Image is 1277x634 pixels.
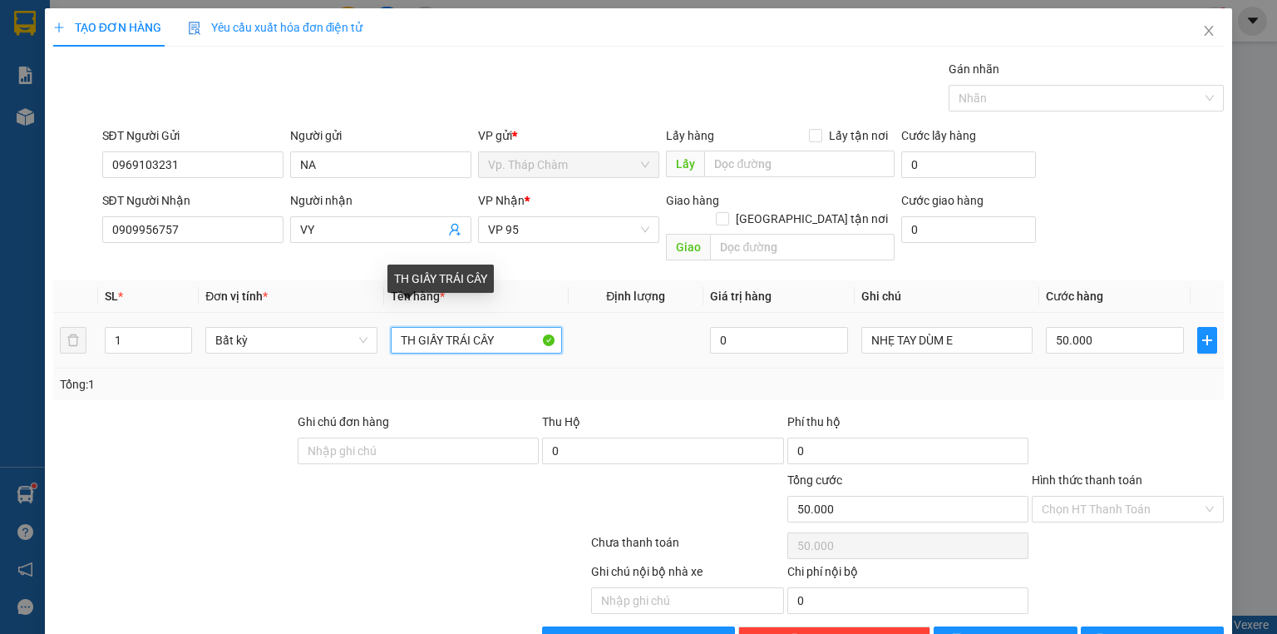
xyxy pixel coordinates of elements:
div: SĐT Người Gửi [102,126,284,145]
span: Lấy tận nơi [822,126,895,145]
input: Ghi Chú [861,327,1033,354]
label: Cước lấy hàng [901,129,976,142]
span: Vp. Tháp Chàm [488,152,649,177]
span: Yêu cầu xuất hóa đơn điện tử [188,21,363,34]
input: Ghi chú đơn hàng [298,438,539,464]
span: Giao [666,234,710,260]
div: Phí thu hộ [787,413,1028,438]
input: Nhập ghi chú [591,587,783,614]
input: 0 [710,327,848,354]
span: SL [105,290,118,303]
button: Close [1186,8,1232,55]
span: [GEOGRAPHIC_DATA] tận nơi [729,210,895,228]
span: Cước hàng [1046,290,1103,303]
div: Chi phí nội bộ [787,562,1028,587]
span: Lấy hàng [666,129,714,142]
span: Thu Hộ [542,415,580,428]
span: VP Nhận [478,194,525,207]
span: VP 95 [488,217,649,242]
img: icon [188,22,201,35]
div: SĐT Người Nhận [102,191,284,210]
label: Cước giao hàng [901,194,984,207]
input: Cước giao hàng [901,216,1036,243]
label: Hình thức thanh toán [1032,473,1142,487]
input: VD: Bàn, Ghế [391,327,562,354]
span: Tổng cước [787,473,842,487]
span: Lấy [666,151,704,177]
span: user-add [448,223,461,236]
div: Ghi chú nội bộ nhà xe [591,562,783,587]
div: Người nhận [290,191,471,210]
span: Giao hàng [666,194,719,207]
label: Ghi chú đơn hàng [298,415,389,428]
div: TH GIẤY TRÁI CÂY [387,265,494,293]
div: Chưa thanh toán [589,533,785,562]
th: Ghi chú [855,280,1039,313]
button: plus [1197,327,1217,354]
span: Bất kỳ [215,328,367,353]
div: Tổng: 1 [60,375,494,394]
span: Đơn vị tính [205,290,268,303]
span: Định lượng [606,290,665,303]
span: TẠO ĐƠN HÀNG [53,21,161,34]
div: VP gửi [478,126,659,145]
input: Cước lấy hàng [901,151,1036,178]
label: Gán nhãn [949,62,999,76]
input: Dọc đường [704,151,895,177]
span: plus [53,22,65,33]
input: Dọc đường [710,234,895,260]
span: close [1202,24,1215,37]
span: Giá trị hàng [710,290,772,303]
button: delete [60,327,86,354]
div: Người gửi [290,126,471,145]
span: plus [1198,334,1216,347]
